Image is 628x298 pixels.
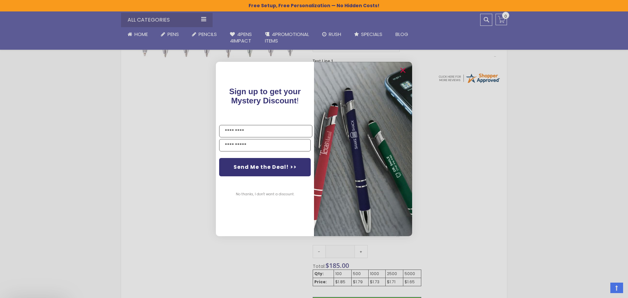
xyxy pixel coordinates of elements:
[229,87,301,105] span: !
[229,87,301,105] span: Sign up to get your Mystery Discount
[314,62,412,236] img: pop-up-image
[398,65,408,76] button: Close dialog
[233,186,298,202] button: No thanks, I don't want a discount.
[219,158,311,176] button: Send Me the Deal! >>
